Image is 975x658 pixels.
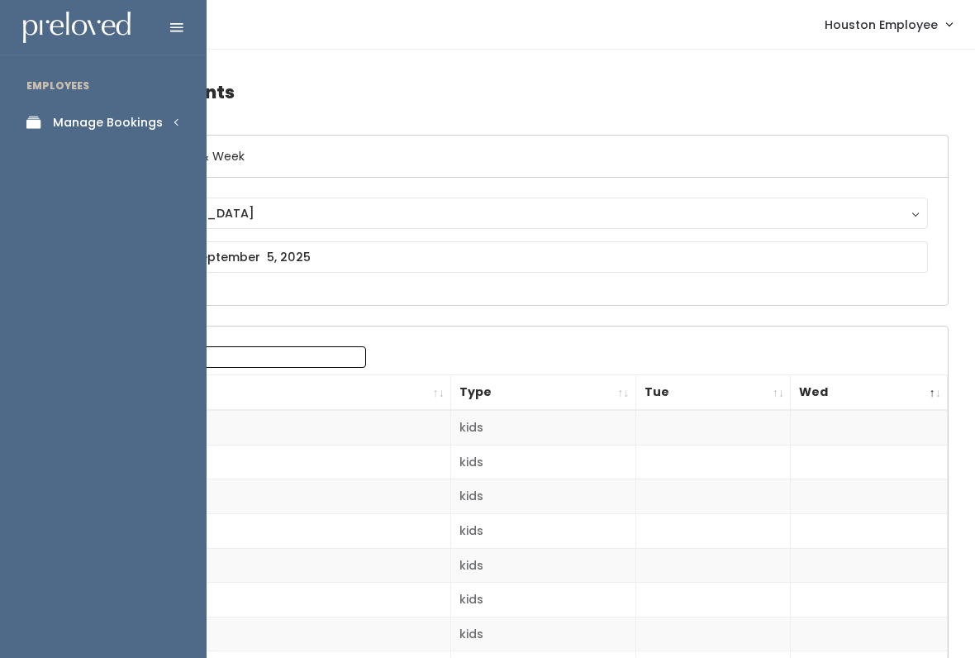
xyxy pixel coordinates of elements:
[155,346,366,368] input: Search:
[825,16,938,34] span: Houston Employee
[451,583,636,617] td: kids
[53,114,163,131] div: Manage Bookings
[85,375,451,411] th: Booth Number: activate to sort column ascending
[451,445,636,479] td: kids
[85,514,451,549] td: 11
[95,346,366,368] label: Search:
[105,241,928,273] input: August 30 - September 5, 2025
[635,375,791,411] th: Tue: activate to sort column ascending
[85,583,451,617] td: 13
[451,375,636,411] th: Type: activate to sort column ascending
[451,617,636,651] td: kids
[85,617,451,651] td: 14
[451,479,636,514] td: kids
[85,136,948,178] h6: Select Location & Week
[84,69,949,115] h4: Booth Discounts
[105,198,928,229] button: [GEOGRAPHIC_DATA]
[85,548,451,583] td: 12
[85,479,451,514] td: 6
[451,548,636,583] td: kids
[808,7,968,42] a: Houston Employee
[121,204,912,222] div: [GEOGRAPHIC_DATA]
[451,514,636,549] td: kids
[85,445,451,479] td: 4
[451,410,636,445] td: kids
[791,375,948,411] th: Wed: activate to sort column descending
[85,410,451,445] td: 2
[23,12,131,44] img: preloved logo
